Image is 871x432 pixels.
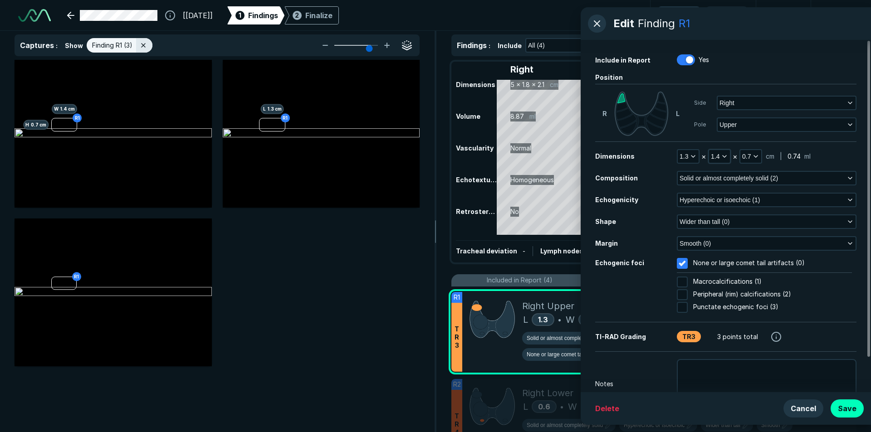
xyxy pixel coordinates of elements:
button: Cancel [783,399,823,417]
span: Edit [613,15,634,32]
span: Include in Report [595,56,651,64]
div: R1 [679,15,690,32]
span: Notes [595,380,613,388]
span: R [602,109,607,118]
span: 2 [295,10,299,20]
span: Findings [248,10,278,21]
span: W 1.4 cm [52,104,77,114]
span: 0.7 [742,151,751,161]
span: L 1.3 cm [261,104,284,114]
span: L [676,109,680,118]
span: Yes [699,55,709,65]
button: Redo [706,6,748,24]
span: ml [804,151,811,161]
button: Save [831,399,864,417]
span: Position [595,73,623,81]
span: Right [719,98,734,108]
div: × [700,150,708,163]
img: See-Mode Logo [18,9,51,22]
span: Peripheral (rim) calcifications (2) [693,289,791,300]
span: Echogenicity [595,196,638,204]
div: Finalize [305,10,333,21]
span: Upper [719,120,737,130]
span: None or large comet tail artifacts (0) [693,258,805,269]
span: Pole [694,121,706,129]
div: × [731,150,739,163]
span: Margin [595,239,618,247]
span: Side [694,99,706,107]
button: avatar-name [818,6,856,24]
span: Smooth (0) [680,238,711,248]
span: TI-RAD Grading [595,333,646,340]
span: H 0.7 cm [23,120,49,130]
button: Delete [588,399,626,417]
span: 1.3 [680,151,688,161]
button: Undo [658,6,700,24]
span: 1.4 [711,151,719,161]
span: Wider than tall (0) [680,217,729,227]
div: TR3 [677,331,701,342]
div: 2Finalize [284,6,339,24]
div: 1Findings [227,6,284,24]
div: Finding [638,15,675,32]
span: Shape [595,218,616,225]
span: Punctate echogenic foci (3) [693,302,778,313]
a: See-Mode Logo [15,5,54,25]
span: Show [65,41,83,50]
span: Solid or almost completely solid (2) [680,173,778,183]
span: [[DATE]] [183,10,213,21]
span: 3 points total [717,332,758,342]
span: Composition [595,174,638,182]
span: Finding R1 (3) [92,40,132,50]
span: : [56,42,58,49]
span: cm [766,151,774,161]
span: Hyperechoic or isoechoic (1) [680,195,760,205]
span: Dimensions [595,152,635,160]
span: 0.74 [788,151,801,161]
span: Captures [20,41,54,50]
span: | [780,151,782,161]
span: Macrocalcifications (1) [693,277,762,287]
span: Echogenic foci [595,259,644,267]
span: 1 [239,10,241,20]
